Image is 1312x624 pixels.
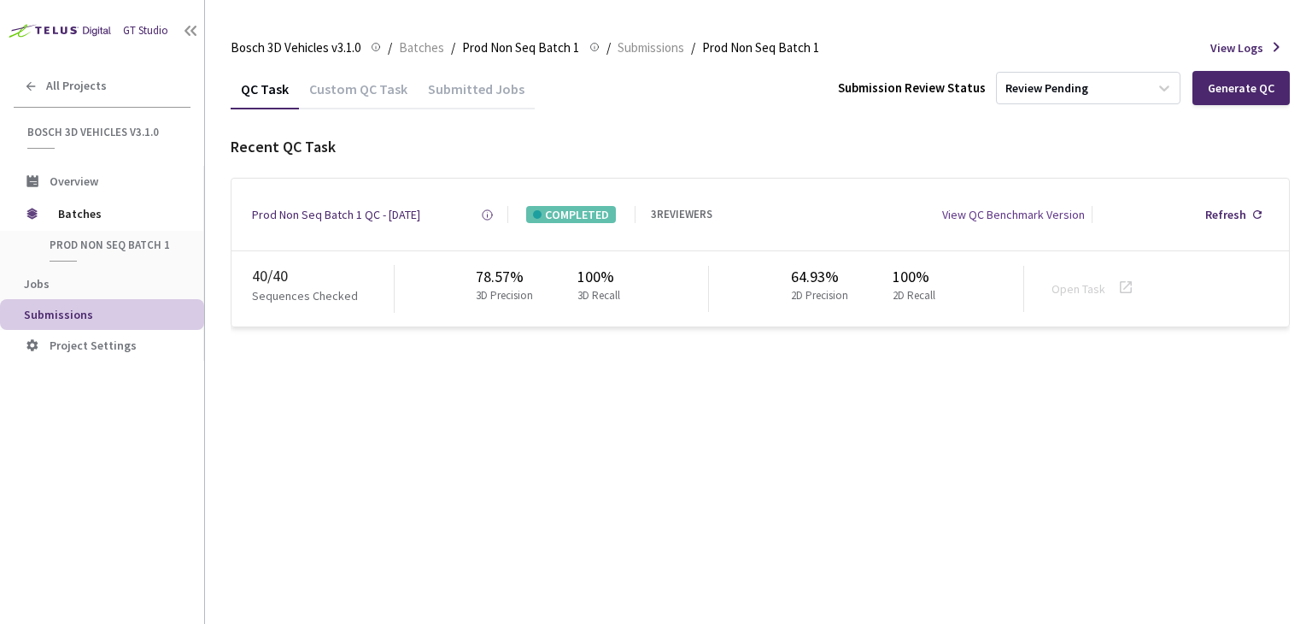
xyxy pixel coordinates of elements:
a: Batches [395,38,448,56]
p: 2D Recall [893,288,935,304]
li: / [451,38,455,58]
div: COMPLETED [526,206,616,223]
span: Project Settings [50,338,137,353]
div: 78.57% [476,266,540,288]
span: Bosch 3D Vehicles v3.1.0 [27,125,180,139]
span: Prod Non Seq Batch 1 [462,38,579,58]
a: Open Task [1051,281,1105,297]
span: Prod Non Seq Batch 1 [50,238,176,252]
div: 40 / 40 [252,265,394,287]
div: QC Task [231,80,299,109]
span: Overview [50,174,98,189]
span: View Logs [1210,39,1263,56]
p: 3D Precision [476,288,533,304]
span: Jobs [24,276,50,291]
span: Batches [399,38,444,58]
a: Submissions [614,38,688,56]
p: 2D Precision [791,288,848,304]
div: Custom QC Task [299,80,418,109]
div: 3 REVIEWERS [651,207,712,223]
div: Refresh [1205,206,1246,223]
div: 100% [893,266,942,288]
li: / [691,38,695,58]
div: GT Studio [123,23,168,39]
div: Review Pending [1005,80,1088,97]
div: Submission Review Status [838,79,986,97]
p: 3D Recall [577,288,620,304]
div: Recent QC Task [231,136,1290,158]
div: Submitted Jobs [418,80,535,109]
p: Sequences Checked [252,287,358,304]
span: Submissions [618,38,684,58]
div: 64.93% [791,266,855,288]
span: Prod Non Seq Batch 1 [702,38,819,58]
span: Bosch 3D Vehicles v3.1.0 [231,38,360,58]
a: Prod Non Seq Batch 1 QC - [DATE] [252,206,420,223]
div: 100% [577,266,627,288]
span: Batches [58,197,175,231]
span: All Projects [46,79,107,93]
div: View QC Benchmark Version [942,206,1085,223]
li: / [388,38,392,58]
li: / [606,38,611,58]
span: Submissions [24,307,93,322]
div: Generate QC [1208,81,1274,95]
